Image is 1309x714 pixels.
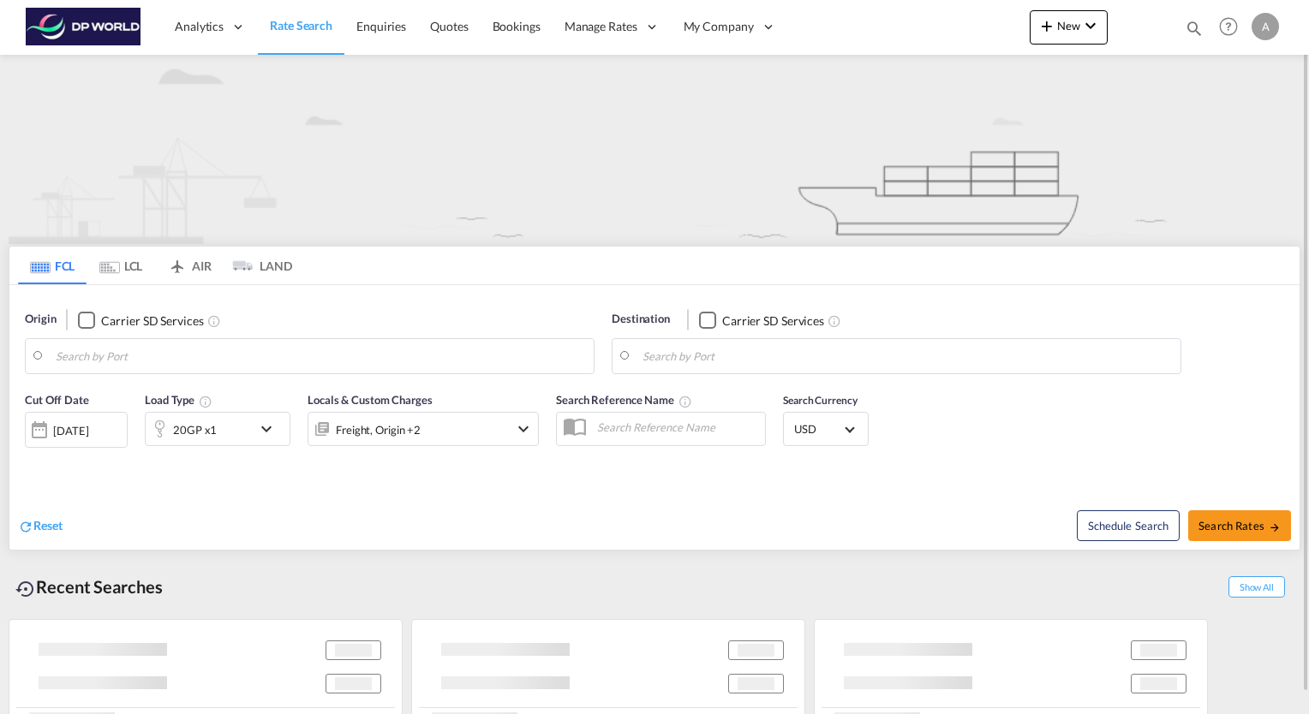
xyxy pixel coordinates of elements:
[145,412,290,446] div: 20GP x1icon-chevron-down
[1185,19,1204,45] div: icon-magnify
[1037,15,1057,36] md-icon: icon-plus 400-fg
[1214,12,1243,41] span: Help
[18,517,63,536] div: icon-refreshReset
[792,417,859,442] md-select: Select Currency: $ USDUnited States Dollar
[56,343,585,369] input: Search by Port
[175,18,224,35] span: Analytics
[53,423,88,438] div: [DATE]
[430,19,468,33] span: Quotes
[1252,13,1279,40] div: A
[199,395,212,408] md-icon: Select multiple loads to view rates
[783,394,858,407] span: Search Currency
[173,418,217,442] div: 20GP x1
[828,314,841,328] md-icon: Unchecked: Search for CY (Container Yard) services for all selected carriers.Checked : Search for...
[308,412,539,446] div: Freight Origin Destination Dock Stuffingicon-chevron-down
[589,414,765,440] input: Search Reference Name
[1030,10,1108,45] button: icon-plus 400-fgNewicon-chevron-down
[25,446,38,469] md-datepicker: Select
[1228,576,1285,598] span: Show All
[256,419,285,439] md-icon: icon-chevron-down
[643,343,1172,369] input: Search by Port
[308,393,433,407] span: Locals & Custom Charges
[26,8,141,46] img: c08ca190194411f088ed0f3ba295208c.png
[1188,510,1291,541] button: Search Ratesicon-arrow-right
[270,18,332,33] span: Rate Search
[9,55,1300,244] img: new-FCL.png
[565,18,637,35] span: Manage Rates
[1198,519,1281,533] span: Search Rates
[25,393,89,407] span: Cut Off Date
[224,247,292,284] md-tab-item: LAND
[18,247,292,284] md-pagination-wrapper: Use the left and right arrow keys to navigate between tabs
[9,568,170,606] div: Recent Searches
[513,419,534,439] md-icon: icon-chevron-down
[155,247,224,284] md-tab-item: AIR
[18,519,33,534] md-icon: icon-refresh
[1185,19,1204,38] md-icon: icon-magnify
[336,418,421,442] div: Freight Origin Destination Dock Stuffing
[356,19,406,33] span: Enquiries
[18,247,87,284] md-tab-item: FCL
[87,247,155,284] md-tab-item: LCL
[1077,510,1180,541] button: Note: By default Schedule search will only considerorigin ports, destination ports and cut off da...
[207,314,221,328] md-icon: Unchecked: Search for CY (Container Yard) services for all selected carriers.Checked : Search for...
[493,19,541,33] span: Bookings
[1269,521,1281,533] md-icon: icon-arrow-right
[25,412,128,448] div: [DATE]
[15,579,36,599] md-icon: icon-backup-restore
[612,311,670,328] span: Destination
[684,18,754,35] span: My Company
[9,285,1300,550] div: Origin Checkbox No InkUnchecked: Search for CY (Container Yard) services for all selected carrier...
[1080,15,1101,36] md-icon: icon-chevron-down
[1037,19,1101,33] span: New
[78,311,203,329] md-checkbox: Checkbox No Ink
[678,395,692,408] md-icon: Your search will be saved by the below given name
[722,312,824,330] div: Carrier SD Services
[1214,12,1252,43] div: Help
[556,393,692,407] span: Search Reference Name
[25,311,56,328] span: Origin
[33,518,63,533] span: Reset
[145,393,212,407] span: Load Type
[699,311,824,329] md-checkbox: Checkbox No Ink
[167,256,188,269] md-icon: icon-airplane
[101,312,203,330] div: Carrier SD Services
[794,421,842,437] span: USD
